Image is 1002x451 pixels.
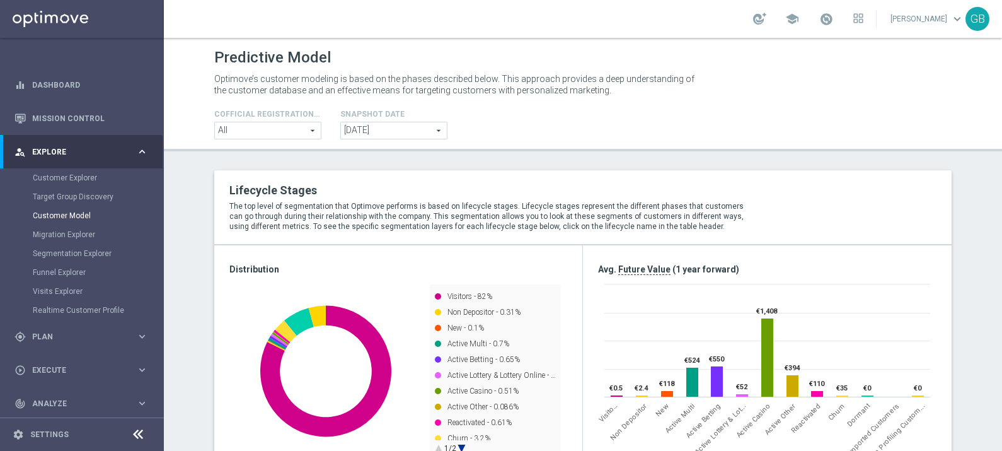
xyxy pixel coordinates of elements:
div: GB [965,7,989,31]
div: Target Group Discovery [33,187,163,206]
text: Active Lottery & Lottery Online - … [447,371,556,380]
span: Analyze [32,400,136,407]
h1: Predictive Model [214,49,331,67]
span: Active Multi [664,402,696,435]
h2: Lifecycle Stages [229,183,755,198]
text: €110 [809,380,825,388]
p: The top level of segmentation that Optimove performs is based on lifecycle stages. Lifecycle stag... [229,201,755,231]
text: €118 [659,380,675,388]
button: gps_fixed Plan keyboard_arrow_right [14,332,149,342]
text: Visitors - 82% [447,292,492,301]
div: Segmentation Explorer [33,244,163,263]
text: €52 [736,383,747,391]
span: Churn [827,402,847,422]
a: Customer Explorer [33,173,131,183]
div: Mission Control [14,102,148,135]
i: gps_fixed [14,331,26,343]
i: settings [13,429,24,440]
a: Customer Model [33,211,131,221]
h3: Distribution [229,264,567,275]
a: Segmentation Explorer [33,249,131,259]
button: Mission Control [14,114,149,124]
span: New [654,402,670,418]
span: keyboard_arrow_down [950,12,964,26]
a: Mission Control [32,102,148,135]
div: Funnel Explorer [33,263,163,282]
span: Execute [32,366,136,374]
a: Target Group Discovery [33,192,131,202]
a: [PERSON_NAME]keyboard_arrow_down [889,9,965,28]
div: Execute [14,365,136,376]
span: Visitors [597,402,619,424]
i: keyboard_arrow_right [136,397,148,409]
div: Visits Explorer [33,282,163,301]
button: track_changes Analyze keyboard_arrow_right [14,399,149,409]
text: €1,408 [756,307,778,315]
p: Optimove’s customer modeling is based on the phases described below. This approach provides a dee... [214,73,700,96]
a: Settings [30,431,69,438]
text: €0 [863,384,872,392]
text: Active Other - 0.086% [447,402,519,411]
a: Dashboard [32,68,148,102]
div: Customer Explorer [33,168,163,187]
text: Churn - 3.2% [447,434,490,443]
button: play_circle_outline Execute keyboard_arrow_right [14,365,149,375]
div: Analyze [14,398,136,409]
a: Visits Explorer [33,286,131,296]
span: Avg. [598,264,616,274]
text: Reactivated - 0.61% [447,418,512,427]
i: keyboard_arrow_right [136,146,148,158]
text: New - 0.1% [447,324,484,332]
text: €35 [836,384,848,392]
i: play_circle_outline [14,365,26,376]
i: equalizer [14,79,26,91]
button: equalizer Dashboard [14,80,149,90]
div: Migration Explorer [33,225,163,244]
text: €0.5 [609,384,623,392]
text: €0 [914,384,922,392]
text: Active Casino - 0.51% [447,387,519,395]
a: Funnel Explorer [33,267,131,278]
span: Active Betting [684,402,722,440]
text: €524 [684,356,700,365]
span: school [785,12,799,26]
text: Active Multi - 0.7% [447,339,509,348]
a: Migration Explorer [33,230,131,240]
i: keyboard_arrow_right [136,331,148,343]
div: Dashboard [14,68,148,102]
div: Customer Model [33,206,163,225]
div: Realtime Customer Profile [33,301,163,320]
div: Plan [14,331,136,343]
span: Reactivated [790,402,822,435]
text: €550 [709,355,725,363]
h4: Snapshot Date [340,110,447,119]
text: €2.4 [635,384,648,392]
span: Plan [32,333,136,341]
span: Active Casino [735,402,772,439]
span: Explore [32,148,136,156]
span: Active Other [763,402,797,436]
div: Explore [14,146,136,158]
text: €394 [785,364,800,372]
a: Realtime Customer Profile [33,305,131,315]
i: keyboard_arrow_right [136,364,148,376]
span: Future Value [618,264,671,275]
text: Non Depositor - 0.31% [447,308,521,317]
i: track_changes [14,398,26,409]
i: person_search [14,146,26,158]
span: Dormant [846,402,872,428]
button: person_search Explore keyboard_arrow_right [14,147,149,157]
text: Active Betting - 0.65% [447,355,520,364]
h4: Cofficial Registrationtype Filter [214,110,321,119]
span: Non Depositor [609,402,649,442]
span: (1 year forward) [672,264,739,274]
